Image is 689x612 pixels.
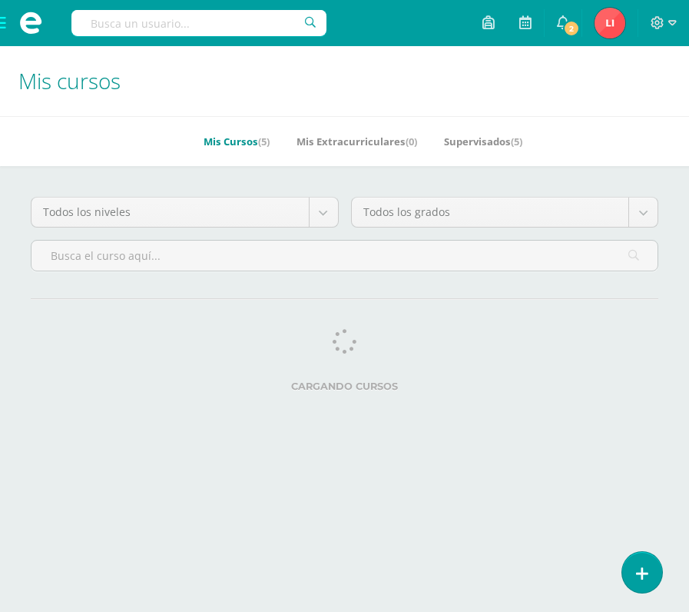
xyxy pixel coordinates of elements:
span: Todos los niveles [43,198,297,227]
a: Supervisados(5) [444,129,522,154]
span: 2 [563,20,580,37]
label: Cargando cursos [31,381,658,392]
span: (5) [511,135,522,148]
input: Busca el curso aquí... [31,241,658,271]
span: Todos los grados [363,198,618,227]
span: (5) [258,135,270,148]
span: (0) [406,135,417,148]
a: Todos los niveles [31,198,338,227]
a: Mis Extracurriculares(0) [296,129,417,154]
input: Busca un usuario... [71,10,326,36]
a: Todos los grados [352,198,658,227]
a: Mis Cursos(5) [204,129,270,154]
span: Mis cursos [18,66,121,95]
img: 01dd2756ea9e2b981645035e79ba90e3.png [595,8,625,38]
